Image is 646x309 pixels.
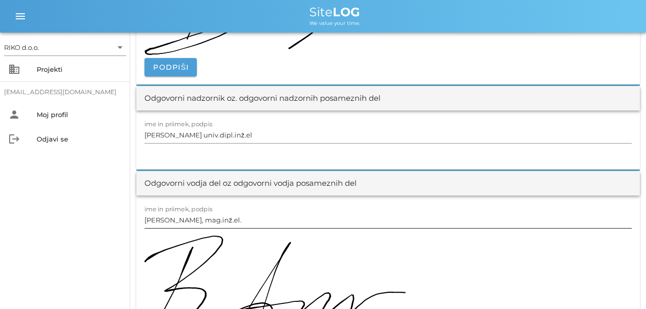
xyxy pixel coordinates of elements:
[144,206,213,213] label: ime in priimek, podpis
[309,5,360,19] span: Site
[8,108,20,121] i: person
[4,43,39,52] div: RIKO d.o.o.
[8,133,20,145] i: logout
[37,110,122,119] div: Moj profil
[144,93,380,104] div: Odgovorni nadzornik oz. odgovorni nadzornih posameznih del
[37,135,122,143] div: Odjavi se
[144,178,357,189] div: Odgovorni vodja del oz odgovorni vodja posameznih del
[37,65,122,73] div: Projekti
[595,260,646,309] iframe: Chat Widget
[4,39,126,55] div: RIKO d.o.o.
[153,63,189,72] span: Podpiši
[595,260,646,309] div: Pripomoček za klepet
[144,121,213,128] label: ime in priimek, podpis
[8,63,20,75] i: business
[14,10,26,22] i: menu
[309,20,360,26] span: We value your time.
[333,5,360,19] b: LOG
[114,41,126,53] i: arrow_drop_down
[144,58,197,76] button: Podpiši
